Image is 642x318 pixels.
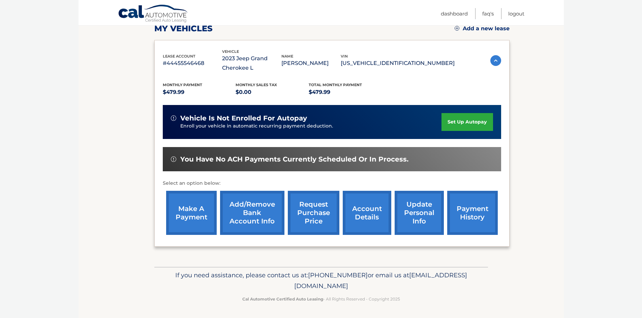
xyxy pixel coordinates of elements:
[236,82,277,87] span: Monthly sales Tax
[163,54,195,59] span: lease account
[163,87,236,97] p: $479.99
[171,156,176,162] img: alert-white.svg
[482,8,494,19] a: FAQ's
[163,59,222,68] p: #44455546468
[236,87,309,97] p: $0.00
[171,115,176,121] img: alert-white.svg
[490,55,501,66] img: accordion-active.svg
[118,4,189,24] a: Cal Automotive
[154,24,213,34] h2: my vehicles
[341,54,348,59] span: vin
[441,113,493,131] a: set up autopay
[395,191,444,235] a: update personal info
[222,49,239,54] span: vehicle
[281,54,293,59] span: name
[294,271,467,290] span: [EMAIL_ADDRESS][DOMAIN_NAME]
[309,82,362,87] span: Total Monthly Payment
[508,8,524,19] a: Logout
[447,191,498,235] a: payment history
[309,87,382,97] p: $479.99
[180,155,408,164] span: You have no ACH payments currently scheduled or in process.
[308,271,368,279] span: [PHONE_NUMBER]
[242,296,323,302] strong: Cal Automotive Certified Auto Leasing
[159,295,484,303] p: - All Rights Reserved - Copyright 2025
[220,191,284,235] a: Add/Remove bank account info
[288,191,339,235] a: request purchase price
[341,59,455,68] p: [US_VEHICLE_IDENTIFICATION_NUMBER]
[455,25,510,32] a: Add a new lease
[441,8,468,19] a: Dashboard
[166,191,217,235] a: make a payment
[281,59,341,68] p: [PERSON_NAME]
[343,191,391,235] a: account details
[180,122,442,130] p: Enroll your vehicle in automatic recurring payment deduction.
[222,54,281,73] p: 2023 Jeep Grand Cherokee L
[163,179,501,187] p: Select an option below:
[455,26,459,31] img: add.svg
[180,114,307,122] span: vehicle is not enrolled for autopay
[159,270,484,291] p: If you need assistance, please contact us at: or email us at
[163,82,202,87] span: Monthly Payment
